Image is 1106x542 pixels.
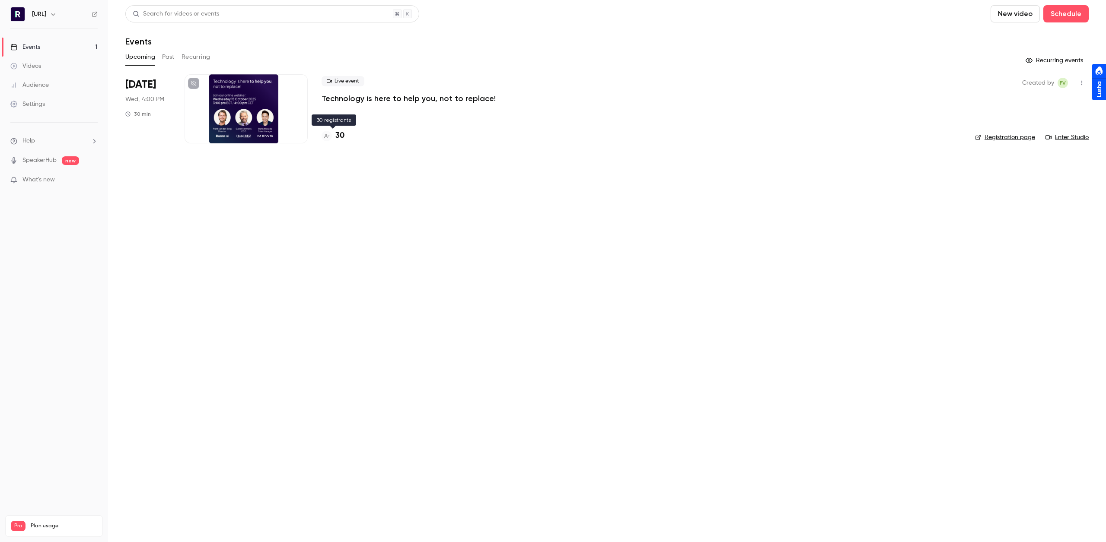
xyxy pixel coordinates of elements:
[31,523,97,529] span: Plan usage
[1058,78,1068,88] span: Frank van den Berg
[11,521,25,531] span: Pro
[335,130,344,142] h4: 30
[125,95,164,104] span: Wed, 4:00 PM
[125,78,156,92] span: [DATE]
[22,136,35,146] span: Help
[62,156,79,165] span: new
[125,36,152,47] h1: Events
[162,50,175,64] button: Past
[10,81,49,89] div: Audience
[133,10,219,19] div: Search for videos or events
[125,111,151,117] div: 30 min
[1043,5,1089,22] button: Schedule
[322,93,496,104] a: Technology is here to help you, not to replace!
[10,43,40,51] div: Events
[1045,133,1089,142] a: Enter Studio
[125,74,171,143] div: Oct 15 Wed, 3:00 PM (Europe/London)
[1060,78,1066,88] span: Fv
[1022,54,1089,67] button: Recurring events
[32,10,46,19] h6: [URL]
[182,50,210,64] button: Recurring
[22,175,55,184] span: What's new
[22,156,57,165] a: SpeakerHub
[322,76,364,86] span: Live event
[87,176,98,184] iframe: Noticeable Trigger
[975,133,1035,142] a: Registration page
[10,62,41,70] div: Videos
[10,136,98,146] li: help-dropdown-opener
[991,5,1040,22] button: New video
[322,130,344,142] a: 30
[125,50,155,64] button: Upcoming
[1022,78,1054,88] span: Created by
[10,100,45,108] div: Settings
[11,7,25,21] img: Runnr.ai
